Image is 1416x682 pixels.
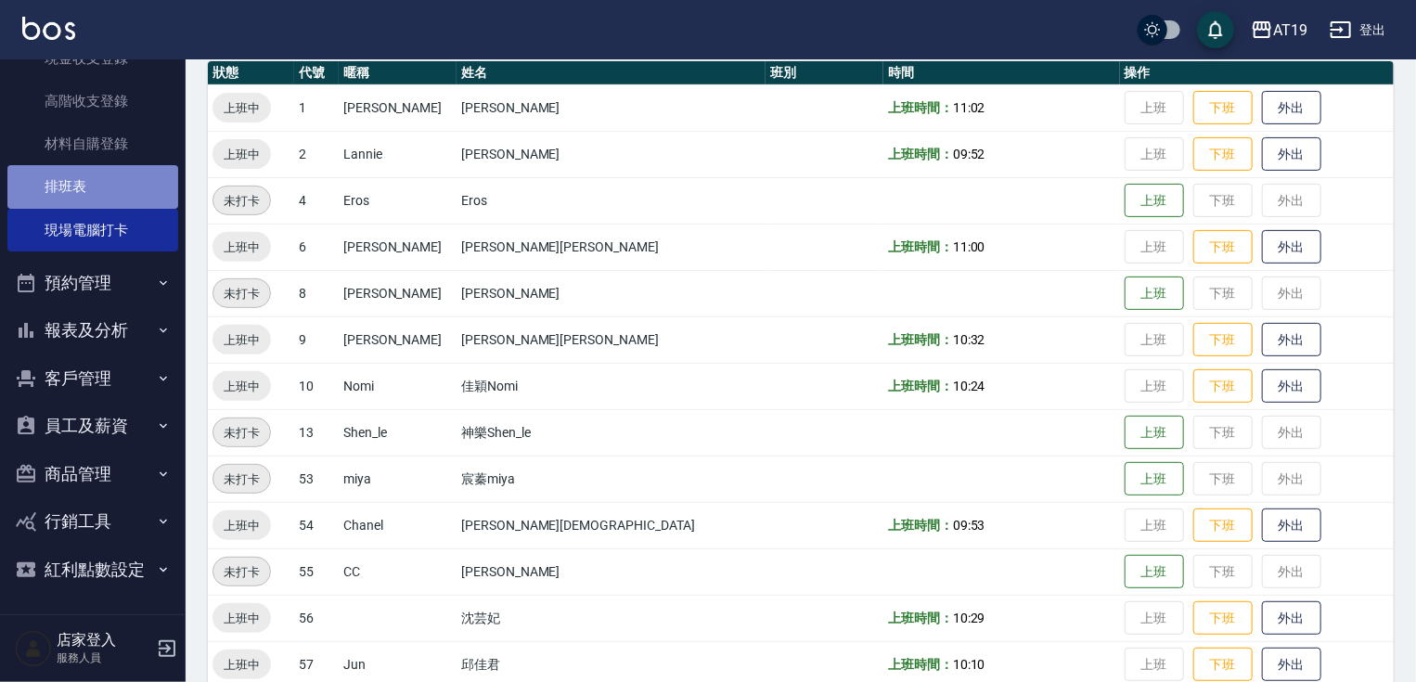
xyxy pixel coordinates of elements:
button: 上班 [1125,184,1184,218]
button: 員工及薪資 [7,402,178,450]
td: [PERSON_NAME] [457,84,766,131]
b: 上班時間： [888,657,953,672]
button: 上班 [1125,462,1184,496]
button: 上班 [1125,277,1184,311]
span: 11:00 [953,239,985,254]
button: 外出 [1262,648,1321,682]
button: 登出 [1322,13,1394,47]
th: 暱稱 [339,61,457,85]
span: 上班中 [212,377,271,396]
button: 外出 [1262,91,1321,125]
td: Shen_le [339,409,457,456]
button: 下班 [1193,369,1253,404]
img: Logo [22,17,75,40]
td: [PERSON_NAME][PERSON_NAME] [457,316,766,363]
td: 13 [294,409,339,456]
td: [PERSON_NAME] [339,224,457,270]
button: 下班 [1193,91,1253,125]
td: 53 [294,456,339,502]
span: 09:53 [953,518,985,533]
td: [PERSON_NAME][PERSON_NAME] [457,224,766,270]
b: 上班時間： [888,379,953,393]
button: 紅利點數設定 [7,546,178,594]
button: 商品管理 [7,450,178,498]
span: 09:52 [953,147,985,161]
b: 上班時間： [888,332,953,347]
td: [PERSON_NAME] [339,270,457,316]
button: 外出 [1262,323,1321,357]
b: 上班時間： [888,611,953,625]
button: AT19 [1243,11,1315,49]
button: 報表及分析 [7,306,178,354]
button: 下班 [1193,137,1253,172]
span: 未打卡 [213,423,270,443]
td: 9 [294,316,339,363]
img: Person [15,630,52,667]
span: 上班中 [212,655,271,675]
td: 沈芸妃 [457,595,766,641]
span: 未打卡 [213,470,270,489]
td: [PERSON_NAME] [339,84,457,131]
b: 上班時間： [888,239,953,254]
button: 下班 [1193,508,1253,543]
span: 未打卡 [213,562,270,582]
button: 外出 [1262,137,1321,172]
th: 姓名 [457,61,766,85]
button: 行銷工具 [7,497,178,546]
button: 預約管理 [7,259,178,307]
td: 6 [294,224,339,270]
a: 材料自購登錄 [7,122,178,165]
span: 上班中 [212,609,271,628]
span: 未打卡 [213,191,270,211]
td: 4 [294,177,339,224]
h5: 店家登入 [57,631,151,650]
td: 56 [294,595,339,641]
a: 排班表 [7,165,178,208]
td: 宸蓁miya [457,456,766,502]
td: Chanel [339,502,457,548]
td: 8 [294,270,339,316]
span: 上班中 [212,516,271,535]
span: 未打卡 [213,284,270,303]
span: 上班中 [212,98,271,118]
button: 外出 [1262,369,1321,404]
span: 11:02 [953,100,985,115]
td: Nomi [339,363,457,409]
th: 狀態 [208,61,294,85]
th: 班別 [766,61,883,85]
span: 上班中 [212,145,271,164]
b: 上班時間： [888,100,953,115]
th: 時間 [883,61,1120,85]
td: [PERSON_NAME] [457,548,766,595]
td: miya [339,456,457,502]
a: 高階收支登錄 [7,80,178,122]
b: 上班時間： [888,147,953,161]
div: AT19 [1273,19,1307,42]
button: 下班 [1193,648,1253,682]
td: 佳穎Nomi [457,363,766,409]
button: 客戶管理 [7,354,178,403]
td: [PERSON_NAME] [457,131,766,177]
td: 10 [294,363,339,409]
span: 上班中 [212,330,271,350]
td: Eros [457,177,766,224]
button: 上班 [1125,416,1184,450]
td: 2 [294,131,339,177]
td: 1 [294,84,339,131]
b: 上班時間： [888,518,953,533]
button: 外出 [1262,601,1321,636]
button: 外出 [1262,508,1321,543]
button: 外出 [1262,230,1321,264]
span: 10:29 [953,611,985,625]
button: 上班 [1125,555,1184,589]
a: 現場電腦打卡 [7,209,178,251]
td: CC [339,548,457,595]
span: 10:32 [953,332,985,347]
button: 下班 [1193,323,1253,357]
span: 10:24 [953,379,985,393]
th: 代號 [294,61,339,85]
td: Lannie [339,131,457,177]
th: 操作 [1120,61,1394,85]
button: 下班 [1193,601,1253,636]
button: save [1197,11,1234,48]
